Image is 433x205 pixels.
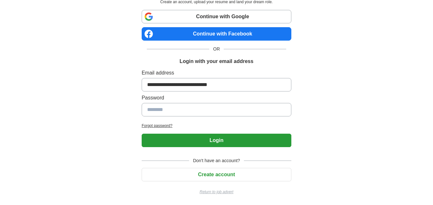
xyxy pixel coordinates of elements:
button: Login [142,134,291,147]
span: Don't have an account? [189,157,244,164]
a: Return to job advert [142,189,291,195]
a: Continue with Google [142,10,291,23]
a: Forgot password? [142,123,291,129]
a: Continue with Facebook [142,27,291,41]
span: OR [209,46,224,52]
h1: Login with your email address [179,58,253,65]
label: Email address [142,69,291,77]
label: Password [142,94,291,102]
button: Create account [142,168,291,181]
a: Create account [142,172,291,177]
